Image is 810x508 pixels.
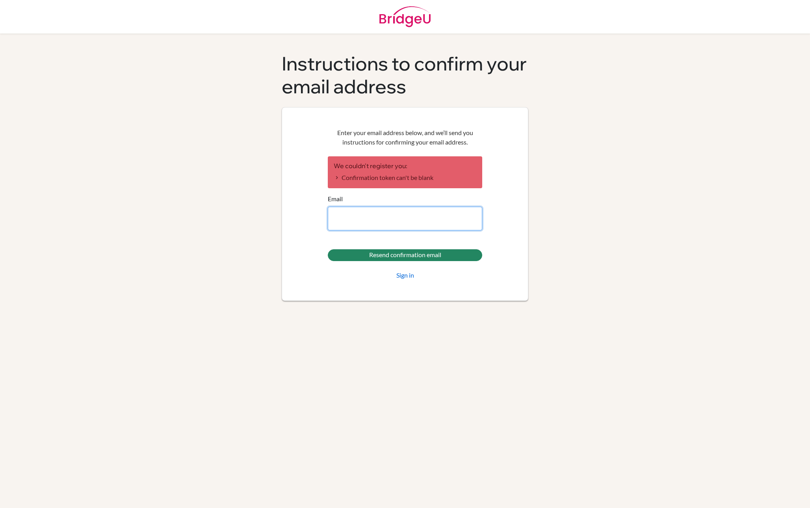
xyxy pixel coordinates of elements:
[328,249,482,261] input: Resend confirmation email
[328,128,482,147] p: Enter your email address below, and we’ll send you instructions for confirming your email address.
[328,194,343,204] label: Email
[282,52,528,98] h1: Instructions to confirm your email address
[334,162,476,170] h2: We couldn't register you:
[396,271,414,280] a: Sign in
[334,173,476,182] li: Confirmation token can't be blank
